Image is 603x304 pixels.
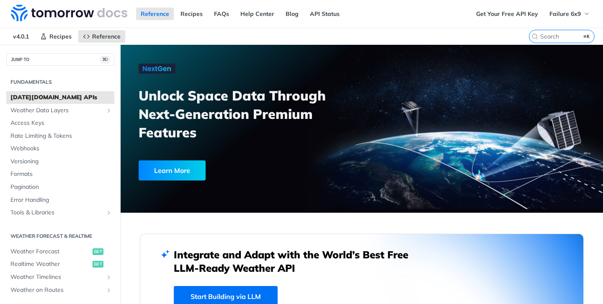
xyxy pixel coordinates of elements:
[6,91,114,104] a: [DATE][DOMAIN_NAME] APIs
[174,248,421,275] h2: Integrate and Adapt with the World’s Best Free LLM-Ready Weather API
[106,107,112,114] button: Show subpages for Weather Data Layers
[6,271,114,283] a: Weather TimelinesShow subpages for Weather Timelines
[10,286,103,294] span: Weather on Routes
[236,8,279,20] a: Help Center
[281,8,303,20] a: Blog
[100,56,110,63] span: ⌘/
[6,194,114,206] a: Error Handling
[10,260,90,268] span: Realtime Weather
[139,160,206,180] div: Learn More
[176,8,207,20] a: Recipes
[6,232,114,240] h2: Weather Forecast & realtime
[6,181,114,193] a: Pagination
[11,5,127,21] img: Tomorrow.io Weather API Docs
[6,258,114,271] a: Realtime Weatherget
[10,157,112,166] span: Versioning
[10,209,103,217] span: Tools & Libraries
[10,93,112,102] span: [DATE][DOMAIN_NAME] APIs
[6,245,114,258] a: Weather Forecastget
[92,33,121,40] span: Reference
[93,261,103,268] span: get
[106,209,112,216] button: Show subpages for Tools & Libraries
[6,104,114,117] a: Weather Data LayersShow subpages for Weather Data Layers
[582,32,592,41] kbd: ⌘K
[10,132,112,140] span: Rate Limiting & Tokens
[10,273,103,281] span: Weather Timelines
[472,8,543,20] a: Get Your Free API Key
[10,119,112,127] span: Access Keys
[106,287,112,294] button: Show subpages for Weather on Routes
[6,206,114,219] a: Tools & LibrariesShow subpages for Tools & Libraries
[6,155,114,168] a: Versioning
[6,168,114,180] a: Formats
[6,284,114,296] a: Weather on RoutesShow subpages for Weather on Routes
[78,30,125,43] a: Reference
[6,78,114,86] h2: Fundamentals
[139,160,325,180] a: Learn More
[10,247,90,256] span: Weather Forecast
[93,248,103,255] span: get
[6,53,114,66] button: JUMP TO⌘/
[6,130,114,142] a: Rate Limiting & Tokens
[106,274,112,281] button: Show subpages for Weather Timelines
[545,8,595,20] button: Failure 6x9
[49,33,72,40] span: Recipes
[136,8,174,20] a: Reference
[209,8,234,20] a: FAQs
[10,170,112,178] span: Formats
[6,142,114,155] a: Webhooks
[549,10,581,18] span: Failure 6x9
[139,86,371,142] h3: Unlock Space Data Through Next-Generation Premium Features
[531,33,538,40] svg: Search
[139,64,175,74] img: NextGen
[305,8,344,20] a: API Status
[10,196,112,204] span: Error Handling
[10,183,112,191] span: Pagination
[6,117,114,129] a: Access Keys
[8,30,33,43] span: v4.0.1
[10,106,103,115] span: Weather Data Layers
[36,30,76,43] a: Recipes
[10,144,112,153] span: Webhooks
